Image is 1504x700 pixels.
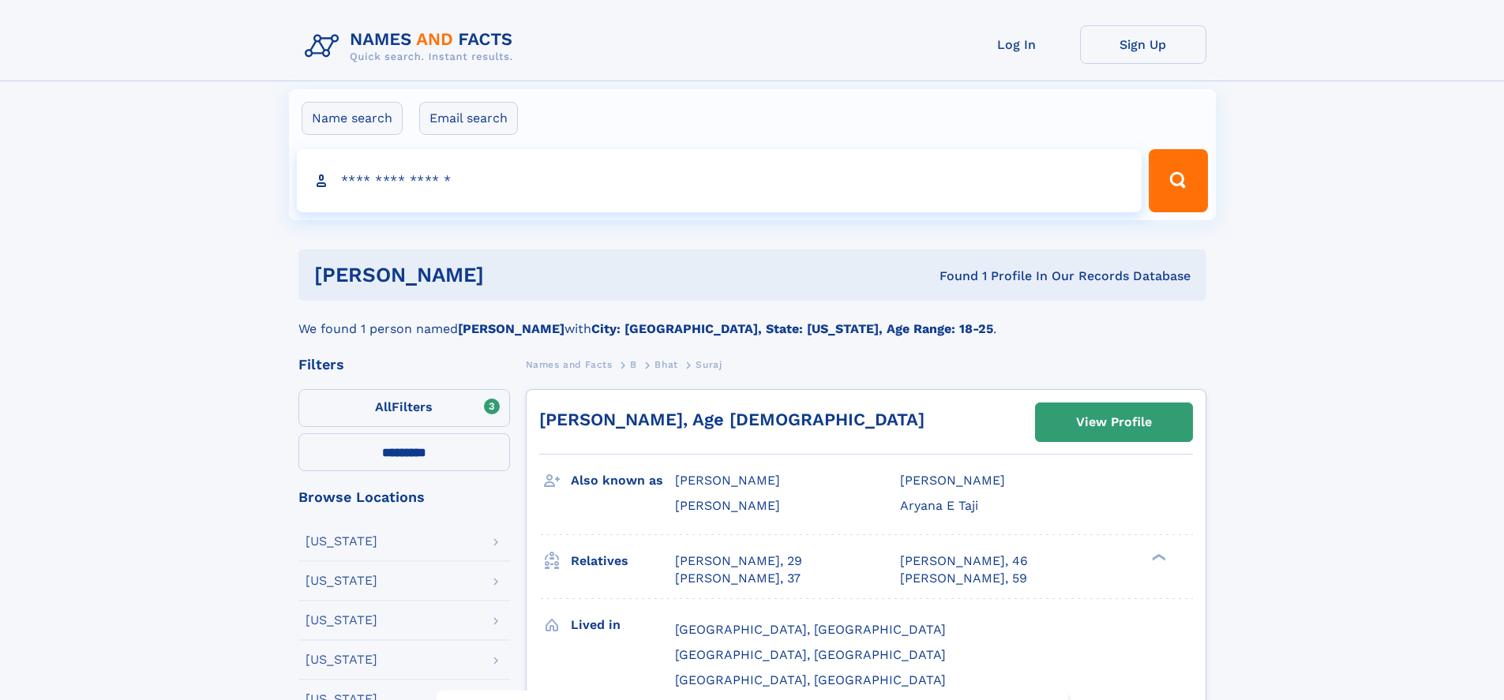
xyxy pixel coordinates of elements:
[675,622,946,637] span: [GEOGRAPHIC_DATA], [GEOGRAPHIC_DATA]
[900,498,978,513] span: Aryana E Taji
[654,354,677,374] a: Bhat
[539,410,925,429] a: [PERSON_NAME], Age [DEMOGRAPHIC_DATA]
[419,102,518,135] label: Email search
[900,552,1028,570] a: [PERSON_NAME], 46
[675,473,780,488] span: [PERSON_NAME]
[900,473,1005,488] span: [PERSON_NAME]
[1080,25,1206,64] a: Sign Up
[1076,404,1152,440] div: View Profile
[571,612,675,638] h3: Lived in
[298,301,1206,339] div: We found 1 person named with .
[900,570,1027,587] a: [PERSON_NAME], 59
[1149,149,1207,212] button: Search Button
[298,357,510,372] div: Filters
[1036,403,1192,441] a: View Profile
[954,25,1080,64] a: Log In
[302,102,403,135] label: Name search
[696,359,722,370] span: Suraj
[298,25,526,68] img: Logo Names and Facts
[306,653,377,666] div: [US_STATE]
[630,354,637,374] a: B
[711,268,1191,285] div: Found 1 Profile In Our Records Database
[571,548,675,575] h3: Relatives
[306,575,377,587] div: [US_STATE]
[654,359,677,370] span: Bhat
[526,354,613,374] a: Names and Facts
[675,552,802,570] a: [PERSON_NAME], 29
[571,467,675,494] h3: Also known as
[375,399,392,414] span: All
[298,389,510,427] label: Filters
[591,321,993,336] b: City: [GEOGRAPHIC_DATA], State: [US_STATE], Age Range: 18-25
[675,570,801,587] a: [PERSON_NAME], 37
[1148,552,1167,562] div: ❯
[306,535,377,548] div: [US_STATE]
[630,359,637,370] span: B
[298,490,510,504] div: Browse Locations
[675,672,946,687] span: [GEOGRAPHIC_DATA], [GEOGRAPHIC_DATA]
[314,265,712,285] h1: [PERSON_NAME]
[297,149,1142,212] input: search input
[458,321,564,336] b: [PERSON_NAME]
[675,647,946,662] span: [GEOGRAPHIC_DATA], [GEOGRAPHIC_DATA]
[306,614,377,627] div: [US_STATE]
[675,498,780,513] span: [PERSON_NAME]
